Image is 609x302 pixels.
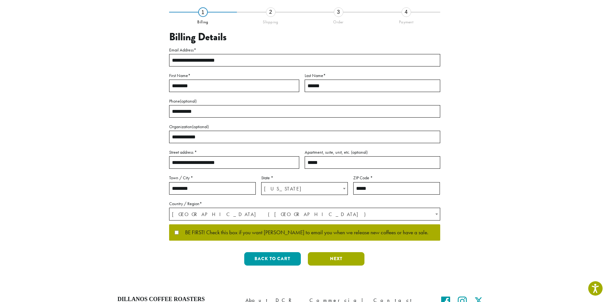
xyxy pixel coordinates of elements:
div: 2 [266,7,276,17]
span: (optional) [351,149,368,155]
label: State [261,174,348,182]
div: 3 [334,7,343,17]
label: Last Name [305,72,440,80]
button: Next [308,252,364,266]
label: Town / City [169,174,256,182]
div: Shipping [237,17,305,25]
div: 4 [402,7,411,17]
label: First Name [169,72,299,80]
div: Payment [372,17,440,25]
div: 1 [198,7,208,17]
span: Washington [262,182,347,195]
input: BE FIRST! Check this box if you want [PERSON_NAME] to email you when we release new coffees or ha... [175,230,179,235]
label: Organization [169,123,440,131]
span: BE FIRST! Check this box if you want [PERSON_NAME] to email you when we release new coffees or ha... [179,230,428,236]
span: United States (US) [169,208,440,221]
span: (optional) [180,98,197,104]
button: Back to cart [244,252,301,266]
span: Country / Region [169,208,440,221]
label: Street address [169,148,299,156]
label: ZIP Code [353,174,440,182]
h3: Billing Details [169,31,440,43]
div: Billing [169,17,237,25]
span: (optional) [192,124,209,129]
label: Apartment, suite, unit, etc. [305,148,440,156]
div: Order [305,17,372,25]
span: State [261,182,348,195]
label: Email Address [169,46,440,54]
